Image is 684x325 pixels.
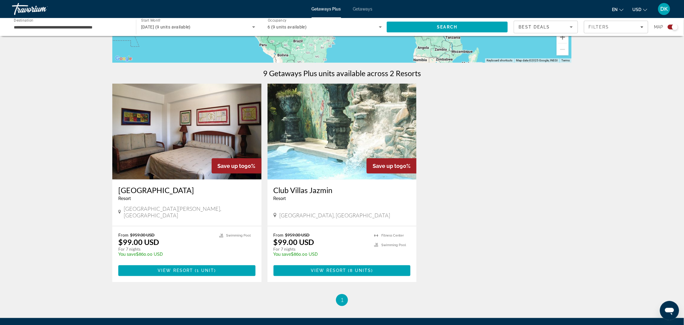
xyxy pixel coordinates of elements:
[654,23,663,31] span: Map
[387,22,508,32] button: Search
[274,252,291,257] span: You save
[118,186,256,195] a: [GEOGRAPHIC_DATA]
[118,237,159,246] p: $99.00 USD
[561,59,570,62] a: Terms (opens in new tab)
[226,234,251,237] span: Swimming Pool
[373,163,400,169] span: Save up to
[118,232,129,237] span: From
[118,265,256,276] button: View Resort(1 unit)
[112,294,572,306] nav: Pagination
[263,69,421,78] h1: 9 Getaways Plus units available across 2 Resorts
[437,25,458,29] span: Search
[274,237,314,246] p: $99.00 USD
[519,23,573,31] mat-select: Sort by
[114,55,134,63] img: Google
[311,268,346,273] span: View Resort
[280,212,390,219] span: [GEOGRAPHIC_DATA], [GEOGRAPHIC_DATA]
[612,7,618,12] span: en
[274,252,368,257] p: $860.00 USD
[656,3,672,15] button: User Menu
[274,265,411,276] button: View Resort(8 units)
[661,6,668,12] span: DK
[285,232,310,237] span: $959.00 USD
[114,55,134,63] a: Open this area in Google Maps (opens a new window)
[14,24,128,31] input: Select destination
[274,186,411,195] a: Club Villas Jazmin
[487,58,513,63] button: Keyboard shortcuts
[367,158,416,174] div: 90%
[268,19,287,23] span: Occupancy
[141,19,161,23] span: Start Month
[124,205,256,219] span: [GEOGRAPHIC_DATA][PERSON_NAME], [GEOGRAPHIC_DATA]
[347,268,373,273] span: ( )
[633,5,647,14] button: Change currency
[118,252,213,257] p: $860.00 USD
[112,84,262,180] img: Acuarium Suite Resort
[340,297,344,303] span: 1
[274,196,286,201] span: Resort
[193,268,216,273] span: ( )
[350,268,371,273] span: 8 units
[312,7,341,11] a: Getaways Plus
[353,7,373,11] a: Getaways
[589,25,609,29] span: Filters
[141,25,191,29] span: [DATE] (9 units available)
[12,1,72,17] a: Travorium
[557,43,569,55] button: Zoom out
[274,246,368,252] p: For 7 nights
[516,59,558,62] span: Map data ©2025 Google, INEGI
[118,196,131,201] span: Resort
[130,232,155,237] span: $959.00 USD
[660,301,679,320] iframe: Button to launch messaging window
[274,232,284,237] span: From
[633,7,642,12] span: USD
[268,84,417,180] img: Club Villas Jazmin
[158,268,193,273] span: View Resort
[268,25,307,29] span: 6 (9 units available)
[14,18,33,22] span: Destination
[218,163,245,169] span: Save up to
[381,243,406,247] span: Swimming Pool
[519,25,550,29] span: Best Deals
[584,21,648,33] button: Filters
[118,252,136,257] span: You save
[557,31,569,43] button: Zoom in
[212,158,262,174] div: 90%
[612,5,624,14] button: Change language
[197,268,214,273] span: 1 unit
[381,234,404,237] span: Fitness Center
[118,246,213,252] p: For 7 nights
